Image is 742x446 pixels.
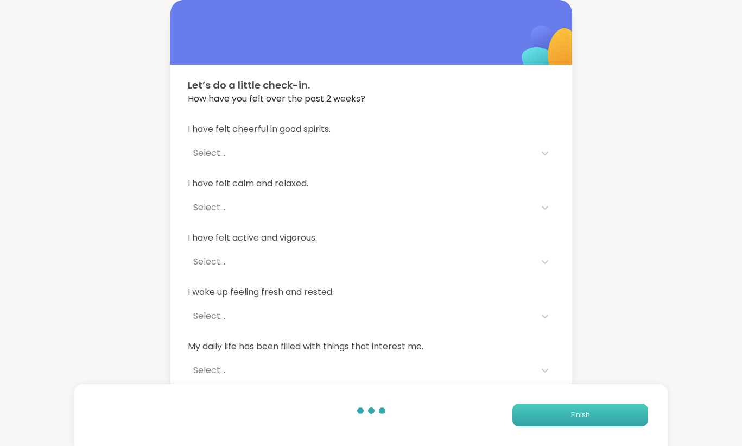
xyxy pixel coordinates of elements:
button: Finish [512,404,648,426]
div: Select... [193,364,530,377]
div: Select... [193,255,530,268]
span: My daily life has been filled with things that interest me. [188,340,555,353]
div: Select... [193,310,530,323]
span: I have felt calm and relaxed. [188,177,555,190]
div: Select... [193,147,530,160]
span: I woke up feeling fresh and rested. [188,286,555,299]
span: How have you felt over the past 2 weeks? [188,92,555,105]
span: Let’s do a little check-in. [188,78,555,92]
span: I have felt cheerful in good spirits. [188,123,555,136]
div: Select... [193,201,530,214]
span: I have felt active and vigorous. [188,231,555,244]
span: Finish [571,410,590,420]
